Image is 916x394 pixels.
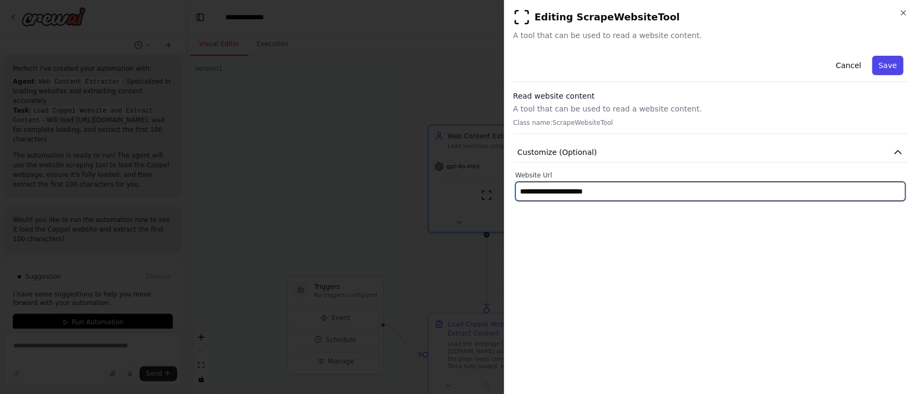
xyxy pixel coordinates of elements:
[513,103,907,114] p: A tool that can be used to read a website content.
[513,91,907,101] h3: Read website content
[513,9,907,26] h2: Editing ScrapeWebsiteTool
[513,143,907,162] button: Customize (Optional)
[515,171,905,180] label: Website Url
[872,56,903,75] button: Save
[513,118,907,127] p: Class name: ScrapeWebsiteTool
[513,30,907,41] span: A tool that can be used to read a website content.
[517,147,597,158] span: Customize (Optional)
[513,9,530,26] img: ScrapeWebsiteTool
[829,56,867,75] button: Cancel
